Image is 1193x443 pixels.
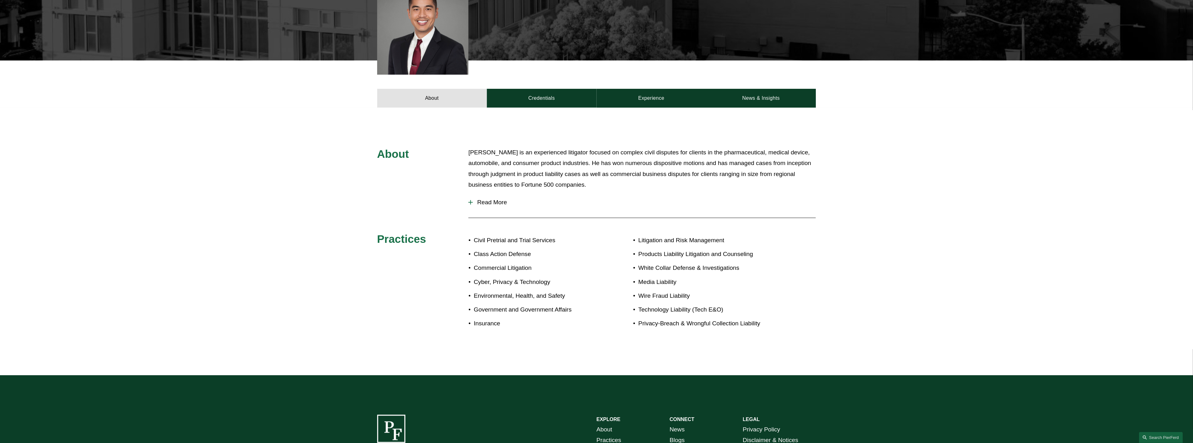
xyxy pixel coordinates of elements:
[638,235,779,246] p: Litigation and Risk Management
[473,199,816,206] span: Read More
[743,424,780,435] a: Privacy Policy
[474,249,596,260] p: Class Action Defense
[597,424,612,435] a: About
[474,318,596,329] p: Insurance
[638,277,779,288] p: Media Liability
[377,89,487,108] a: About
[468,147,816,190] p: [PERSON_NAME] is an experienced litigator focused on complex civil disputes for clients in the ph...
[597,417,620,422] strong: EXPLORE
[670,417,694,422] strong: CONNECT
[638,304,779,315] p: Technology Liability (Tech E&O)
[638,318,779,329] p: Privacy-Breach & Wrongful Collection Liability
[474,277,596,288] p: Cyber, Privacy & Technology
[474,304,596,315] p: Government and Government Affairs
[638,291,779,302] p: Wire Fraud Liability
[377,148,409,160] span: About
[743,417,760,422] strong: LEGAL
[1139,432,1183,443] a: Search this site
[706,89,816,108] a: News & Insights
[474,291,596,302] p: Environmental, Health, and Safety
[638,263,779,274] p: White Collar Defense & Investigations
[638,249,779,260] p: Products Liability Litigation and Counseling
[597,89,706,108] a: Experience
[474,235,596,246] p: Civil Pretrial and Trial Services
[468,194,816,211] button: Read More
[487,89,597,108] a: Credentials
[670,424,685,435] a: News
[474,263,596,274] p: Commercial Litigation
[377,233,426,245] span: Practices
